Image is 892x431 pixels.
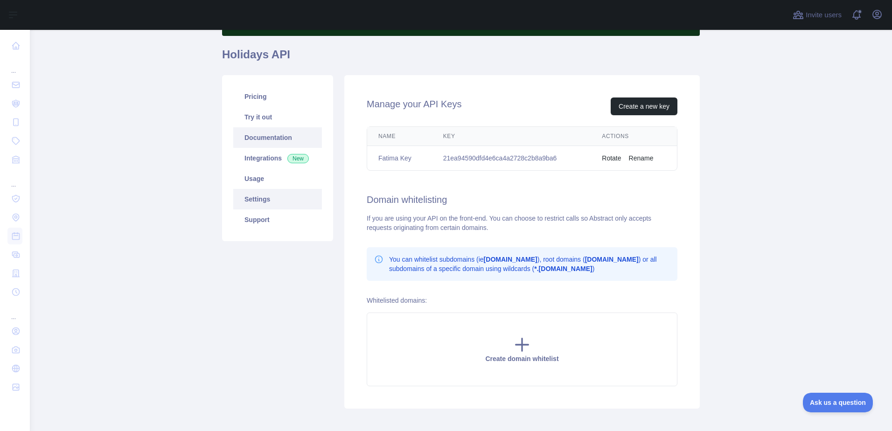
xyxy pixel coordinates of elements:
[233,209,322,230] a: Support
[484,256,537,263] b: [DOMAIN_NAME]
[233,127,322,148] a: Documentation
[367,97,461,115] h2: Manage your API Keys
[432,127,591,146] th: Key
[611,97,677,115] button: Create a new key
[432,146,591,171] td: 21ea94590dfd4e6ca4a2728c2b8a9ba6
[629,153,654,163] button: Rename
[233,86,322,107] a: Pricing
[233,148,322,168] a: Integrations New
[367,146,432,171] td: Fatima Key
[389,255,670,273] p: You can whitelist subdomains (ie ), root domains ( ) or all subdomains of a specific domain using...
[287,154,309,163] span: New
[233,168,322,189] a: Usage
[222,47,700,70] h1: Holidays API
[367,127,432,146] th: Name
[7,302,22,321] div: ...
[233,189,322,209] a: Settings
[534,265,592,272] b: *.[DOMAIN_NAME]
[367,297,427,304] label: Whitelisted domains:
[485,355,558,362] span: Create domain whitelist
[602,153,621,163] button: Rotate
[591,127,677,146] th: Actions
[367,193,677,206] h2: Domain whitelisting
[806,10,842,21] span: Invite users
[233,107,322,127] a: Try it out
[7,170,22,188] div: ...
[803,393,873,412] iframe: Toggle Customer Support
[7,56,22,75] div: ...
[585,256,639,263] b: [DOMAIN_NAME]
[791,7,843,22] button: Invite users
[367,214,677,232] div: If you are using your API on the front-end. You can choose to restrict calls so Abstract only acc...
